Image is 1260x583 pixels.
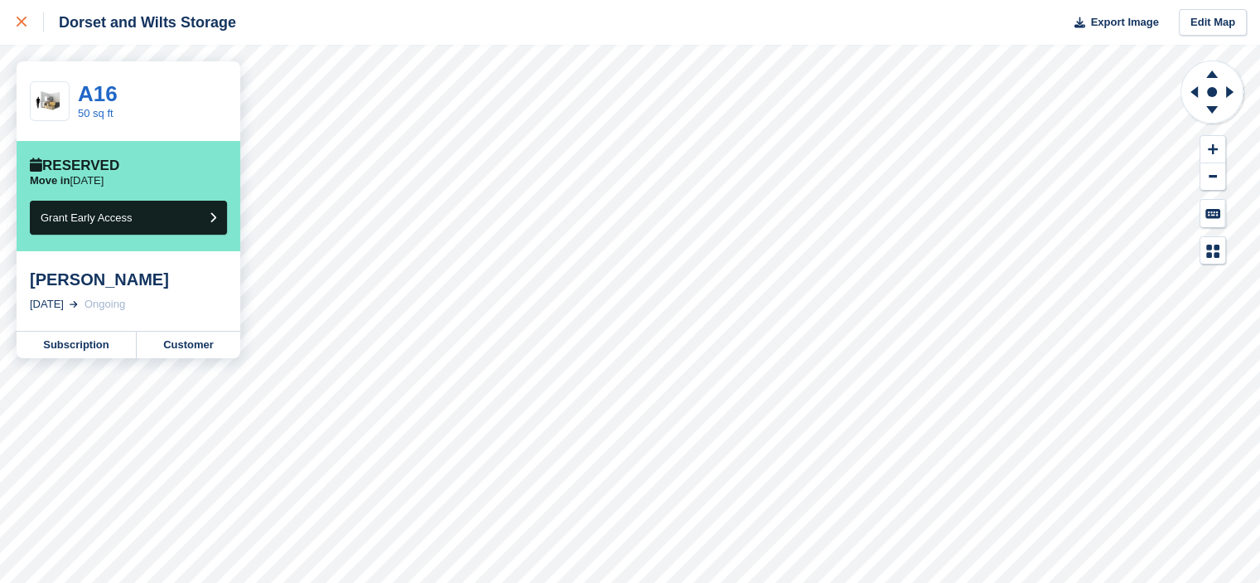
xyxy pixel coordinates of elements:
a: Customer [137,332,240,358]
div: Reserved [30,158,119,174]
a: A16 [78,81,118,106]
button: Export Image [1064,9,1159,36]
div: [DATE] [30,296,64,313]
button: Zoom In [1200,136,1225,163]
a: 50 sq ft [78,107,113,119]
img: arrow-right-light-icn-cde0832a797a2874e46488d9cf13f60e5c3a73dbe684e267c42b8395dfbc2abf.svg [70,301,78,308]
p: [DATE] [30,174,104,187]
a: Subscription [17,332,137,358]
button: Grant Early Access [30,201,227,235]
a: Edit Map [1179,9,1247,36]
div: Dorset and Wilts Storage [44,12,236,32]
div: [PERSON_NAME] [30,270,227,289]
span: Grant Early Access [41,211,133,224]
span: Export Image [1090,14,1158,31]
button: Zoom Out [1200,163,1225,191]
span: Move in [30,174,70,187]
div: Ongoing [84,296,125,313]
button: Keyboard Shortcuts [1200,200,1225,227]
img: 50.jpg [31,87,69,116]
button: Map Legend [1200,237,1225,265]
